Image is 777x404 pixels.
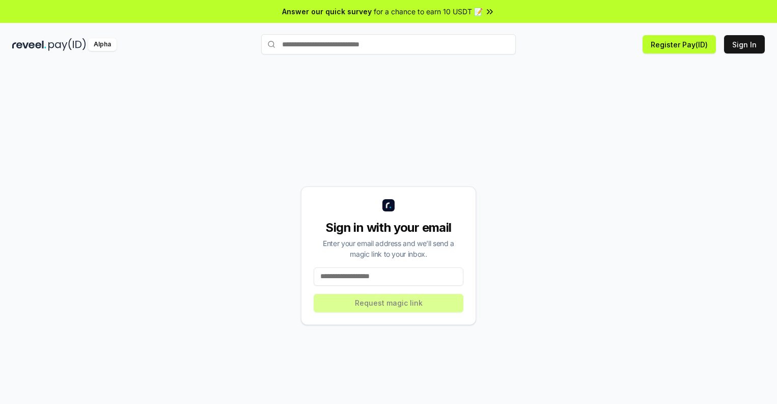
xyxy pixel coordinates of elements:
img: pay_id [48,38,86,51]
span: Answer our quick survey [282,6,372,17]
span: for a chance to earn 10 USDT 📝 [374,6,483,17]
button: Sign In [724,35,765,53]
button: Register Pay(ID) [643,35,716,53]
div: Alpha [88,38,117,51]
div: Enter your email address and we’ll send a magic link to your inbox. [314,238,463,259]
img: reveel_dark [12,38,46,51]
img: logo_small [382,199,395,211]
div: Sign in with your email [314,220,463,236]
